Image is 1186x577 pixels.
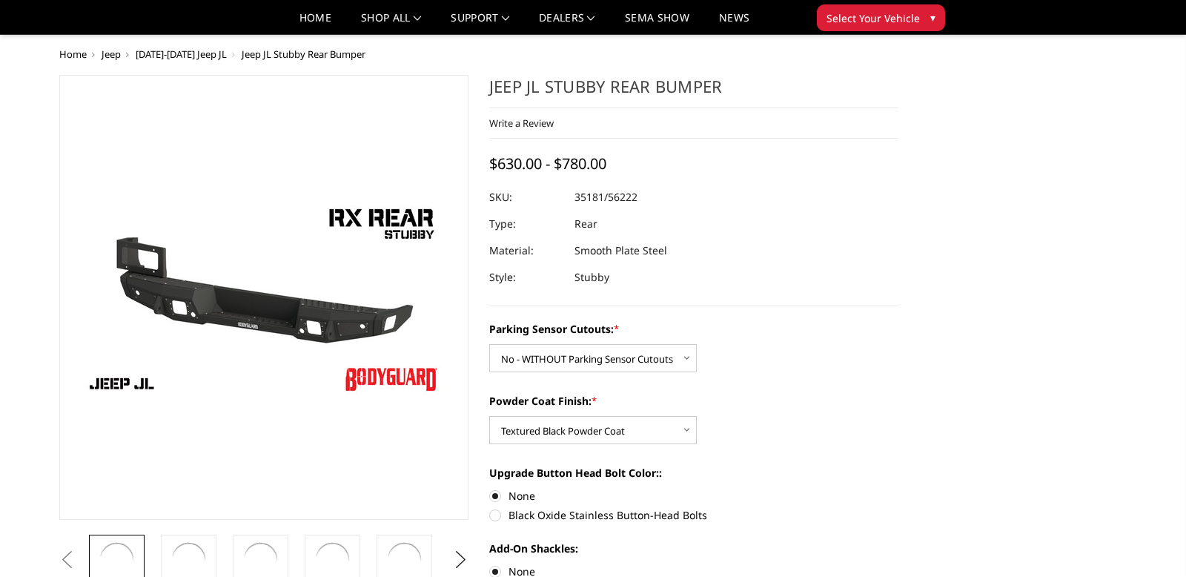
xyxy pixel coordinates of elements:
dt: SKU: [489,184,563,211]
a: Home [59,47,87,61]
dd: Rear [574,211,597,237]
a: Write a Review [489,116,554,130]
button: Previous [56,549,78,571]
label: None [489,488,898,504]
a: Support [451,13,509,34]
a: Dealers [539,13,595,34]
span: Jeep JL Stubby Rear Bumper [242,47,365,61]
dt: Type: [489,211,563,237]
span: ▾ [930,10,935,25]
a: SEMA Show [625,13,689,34]
a: [DATE]-[DATE] Jeep JL [136,47,227,61]
label: Upgrade Button Head Bolt Color:: [489,465,898,481]
button: Select Your Vehicle [817,4,945,31]
a: shop all [361,13,421,34]
a: Home [299,13,331,34]
label: Parking Sensor Cutouts: [489,321,898,337]
dd: Smooth Plate Steel [574,237,667,264]
a: News [719,13,749,34]
a: Jeep JL Stubby Rear Bumper [59,75,468,520]
a: Jeep [102,47,121,61]
dd: 35181/56222 [574,184,637,211]
dt: Material: [489,237,563,264]
span: Select Your Vehicle [826,10,920,26]
dt: Style: [489,264,563,291]
label: Powder Coat Finish: [489,393,898,409]
h1: Jeep JL Stubby Rear Bumper [489,75,898,108]
span: $630.00 - $780.00 [489,154,606,174]
label: Add-On Shackles: [489,541,898,556]
button: Next [450,549,472,571]
label: Black Oxide Stainless Button-Head Bolts [489,507,898,523]
dd: Stubby [574,264,609,291]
